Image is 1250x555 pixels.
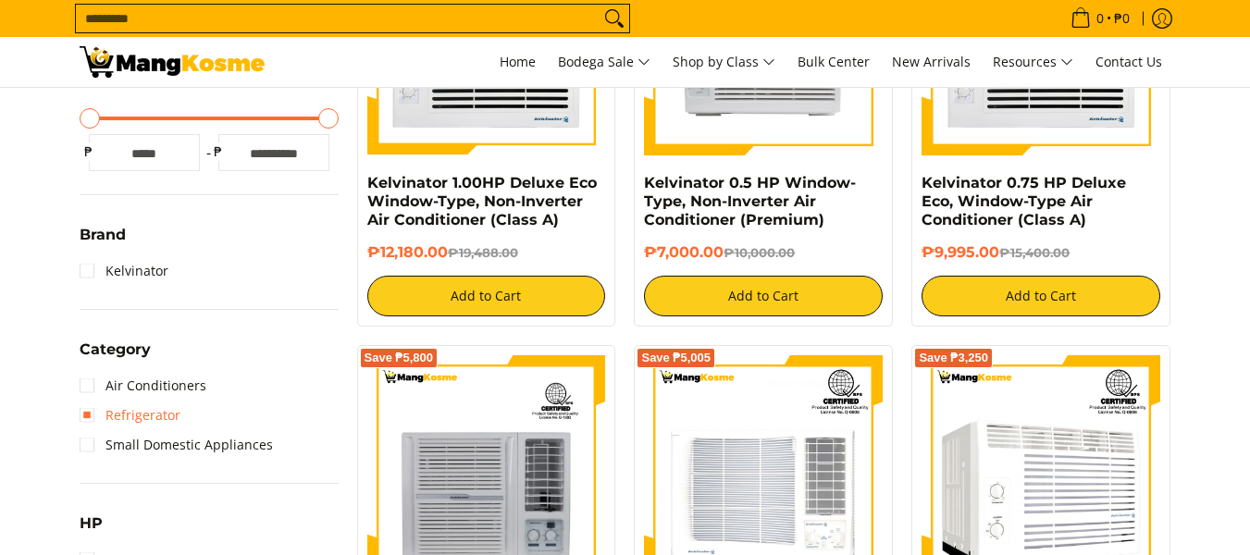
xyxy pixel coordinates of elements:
a: Contact Us [1086,37,1171,87]
h6: ₱7,000.00 [644,243,883,262]
a: Shop by Class [663,37,785,87]
span: ₱ [209,142,228,161]
img: Kelvinator | Mang Kosme [80,46,265,78]
nav: Main Menu [283,37,1171,87]
span: Shop by Class [673,51,775,74]
span: Resources [993,51,1073,74]
del: ₱10,000.00 [724,245,795,260]
span: 0 [1094,12,1107,25]
span: Brand [80,228,126,242]
span: HP [80,516,103,531]
a: Kelvinator 1.00HP Deluxe Eco Window-Type, Non-Inverter Air Conditioner (Class A) [367,174,597,228]
summary: Open [80,228,126,256]
a: Resources [984,37,1083,87]
summary: Open [80,516,103,545]
summary: Open [80,342,151,371]
span: Contact Us [1095,53,1162,70]
span: Save ₱5,005 [641,352,711,364]
a: Small Domestic Appliances [80,430,273,460]
span: • [1065,8,1135,29]
a: New Arrivals [883,37,980,87]
span: Save ₱5,800 [365,352,434,364]
span: Bulk Center [798,53,870,70]
del: ₱19,488.00 [448,245,518,260]
span: Category [80,342,151,357]
span: Price [80,74,119,89]
a: Bulk Center [788,37,879,87]
span: ₱ [80,142,98,161]
button: Add to Cart [922,276,1160,316]
span: Home [500,53,536,70]
button: Search [600,5,629,32]
a: Bodega Sale [549,37,660,87]
span: Bodega Sale [558,51,650,74]
h6: ₱9,995.00 [922,243,1160,262]
a: Kelvinator 0.75 HP Deluxe Eco, Window-Type Air Conditioner (Class A) [922,174,1126,228]
a: Home [490,37,545,87]
h6: ₱12,180.00 [367,243,606,262]
a: Kelvinator [80,256,168,286]
a: Kelvinator 0.5 HP Window-Type, Non-Inverter Air Conditioner (Premium) [644,174,856,228]
button: Add to Cart [367,276,606,316]
button: Add to Cart [644,276,883,316]
a: Air Conditioners [80,371,206,401]
span: Save ₱3,250 [919,352,988,364]
del: ₱15,400.00 [999,245,1070,260]
span: ₱0 [1111,12,1132,25]
summary: Open [80,74,119,103]
span: New Arrivals [892,53,971,70]
a: Refrigerator [80,401,180,430]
